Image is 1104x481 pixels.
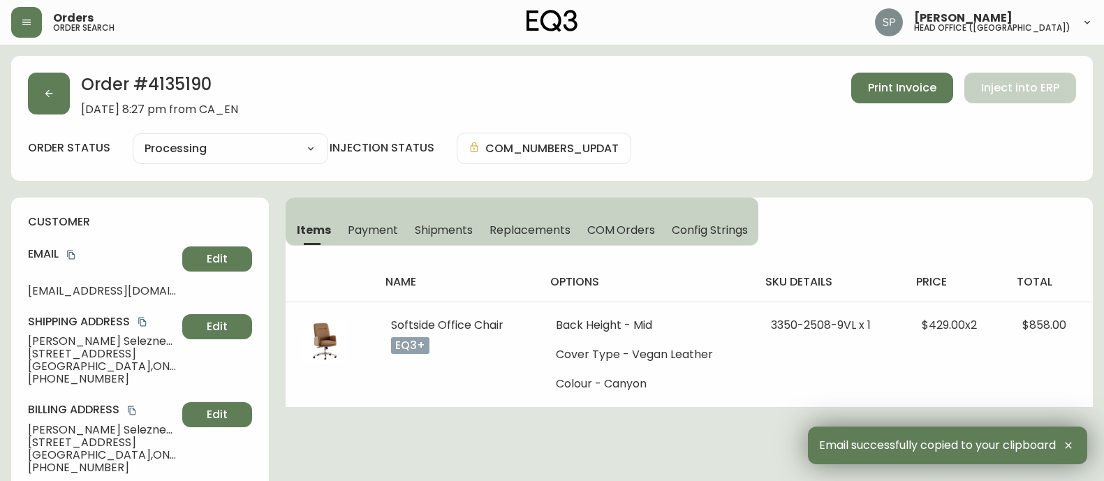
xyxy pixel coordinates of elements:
h2: Order # 4135190 [81,73,238,103]
button: copy [125,404,139,417]
img: logo [527,10,578,32]
button: Edit [182,314,252,339]
span: Payment [348,223,398,237]
span: [DATE] 8:27 pm from CA_EN [81,103,238,116]
span: Items [297,223,331,237]
span: [PERSON_NAME] [914,13,1013,24]
h4: Email [28,246,177,262]
h4: Billing Address [28,402,177,417]
button: copy [135,315,149,329]
label: order status [28,140,110,156]
span: Config Strings [672,223,747,237]
img: 704182ba-2055-4e97-afd8-58f8bfb034e1Optional[softside-vegan-leather-brown-office-chair].jpg [302,319,347,364]
h4: sku details [765,274,894,290]
span: Edit [207,319,228,334]
img: 0cb179e7bf3690758a1aaa5f0aafa0b4 [875,8,903,36]
h4: injection status [330,140,434,156]
li: Cover Type - Vegan Leather [556,348,737,361]
button: copy [64,248,78,262]
span: $429.00 x 2 [922,317,977,333]
li: Colour - Canyon [556,378,737,390]
span: $858.00 [1022,317,1066,333]
li: Back Height - Mid [556,319,737,332]
h4: price [916,274,994,290]
h4: customer [28,214,252,230]
p: eq3+ [391,337,429,354]
span: Print Invoice [868,80,936,96]
span: [STREET_ADDRESS] [28,436,177,449]
span: Replacements [490,223,570,237]
span: [STREET_ADDRESS] [28,348,177,360]
span: Email successfully copied to your clipboard [819,439,1056,452]
span: [PHONE_NUMBER] [28,373,177,385]
h4: options [550,274,743,290]
button: Edit [182,246,252,272]
span: 3350-2508-9VL x 1 [771,317,871,333]
span: Shipments [415,223,473,237]
span: Edit [207,407,228,422]
span: [PHONE_NUMBER] [28,461,177,474]
span: [GEOGRAPHIC_DATA] , ON , M4V 2H2 , CA [28,360,177,373]
span: [PERSON_NAME] Selezneva [28,335,177,348]
span: [EMAIL_ADDRESS][DOMAIN_NAME] [28,285,177,297]
span: Softside Office Chair [391,317,503,333]
span: Orders [53,13,94,24]
h5: head office ([GEOGRAPHIC_DATA]) [914,24,1070,32]
span: Edit [207,251,228,267]
span: [GEOGRAPHIC_DATA] , ON , M4V 2H2 , CA [28,449,177,461]
h4: Shipping Address [28,314,177,330]
h4: total [1017,274,1082,290]
h5: order search [53,24,115,32]
button: Print Invoice [851,73,953,103]
button: Edit [182,402,252,427]
span: COM Orders [587,223,656,237]
h4: name [385,274,528,290]
span: [PERSON_NAME] Selezneva [28,424,177,436]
